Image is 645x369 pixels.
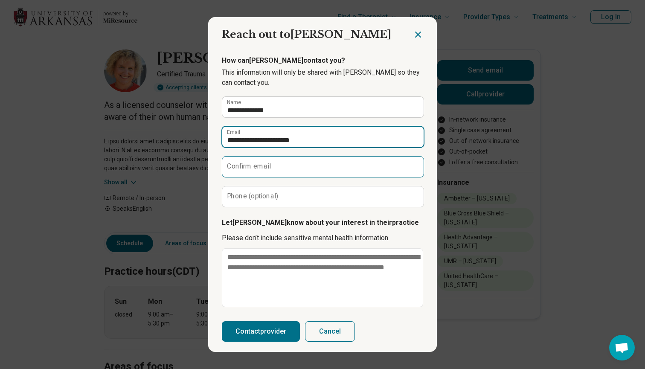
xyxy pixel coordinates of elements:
p: 700 characters [PERSON_NAME] [222,311,423,318]
label: Confirm email [227,163,271,170]
span: Reach out to [PERSON_NAME] [222,28,391,41]
label: Email [227,130,240,135]
p: Please don’t include sensitive mental health information. [222,233,423,243]
button: Contactprovider [222,321,300,342]
p: This information will only be shared with [PERSON_NAME] so they can contact you. [222,67,423,88]
label: Phone (optional) [227,193,279,200]
p: How can [PERSON_NAME] contact you? [222,55,423,66]
button: Close dialog [413,29,423,40]
p: Let [PERSON_NAME] know about your interest in their practice [222,218,423,228]
button: Cancel [305,321,355,342]
label: Name [227,100,241,105]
